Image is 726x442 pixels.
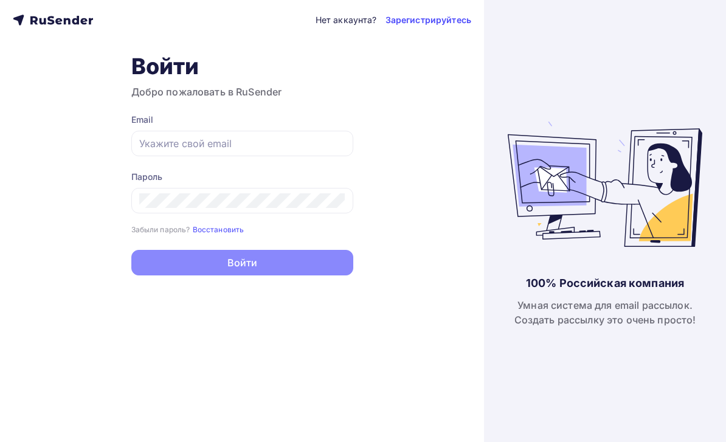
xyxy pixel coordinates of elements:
h3: Добро пожаловать в RuSender [131,85,353,99]
div: 100% Российская компания [526,276,684,291]
div: Пароль [131,171,353,183]
small: Восстановить [193,225,244,234]
small: Забыли пароль? [131,225,190,234]
div: Email [131,114,353,126]
a: Восстановить [193,224,244,234]
div: Нет аккаунта? [316,14,377,26]
input: Укажите свой email [139,136,345,151]
a: Зарегистрируйтесь [385,14,471,26]
h1: Войти [131,53,353,80]
button: Войти [131,250,353,275]
div: Умная система для email рассылок. Создать рассылку это очень просто! [514,298,696,327]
